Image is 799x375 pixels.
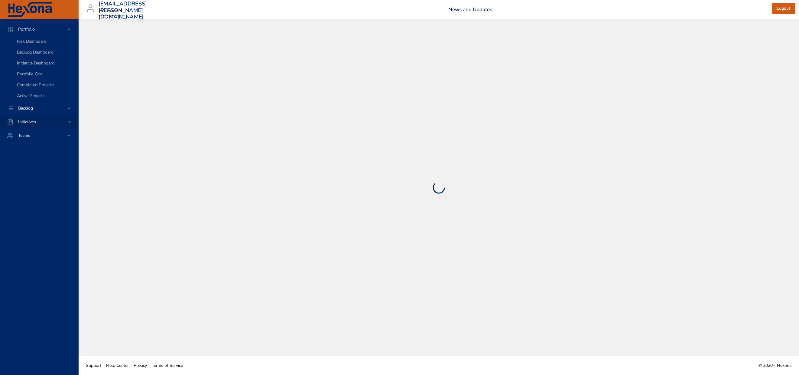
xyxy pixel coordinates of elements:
span: Logout [777,5,791,12]
span: Portfolio Grid [17,71,43,77]
a: Support [83,359,104,372]
span: Active Projects [17,93,45,99]
span: Completed Projects [17,82,54,88]
span: Teams [13,133,35,138]
h3: [EMAIL_ADDRESS][PERSON_NAME][DOMAIN_NAME] [99,1,147,20]
div: Raintree [99,6,125,16]
span: Initiative Dashboard [17,60,54,66]
button: Logout [772,3,795,14]
span: © 2020 - Hexona [759,363,792,368]
span: Privacy [134,363,147,368]
span: Support [86,363,101,368]
a: Terms of Service [149,359,185,372]
span: Backlog [13,105,38,111]
span: Risk Dashboard [17,38,47,44]
a: News and Updates [448,6,492,13]
span: Initiatives [13,119,41,125]
span: Portfolio [13,26,40,32]
span: Backlog Dashboard [17,49,54,55]
span: Terms of Service [152,363,183,368]
span: Help Center [106,363,129,368]
a: Privacy [131,359,149,372]
a: Help Center [104,359,131,372]
img: Hexona [7,2,53,17]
